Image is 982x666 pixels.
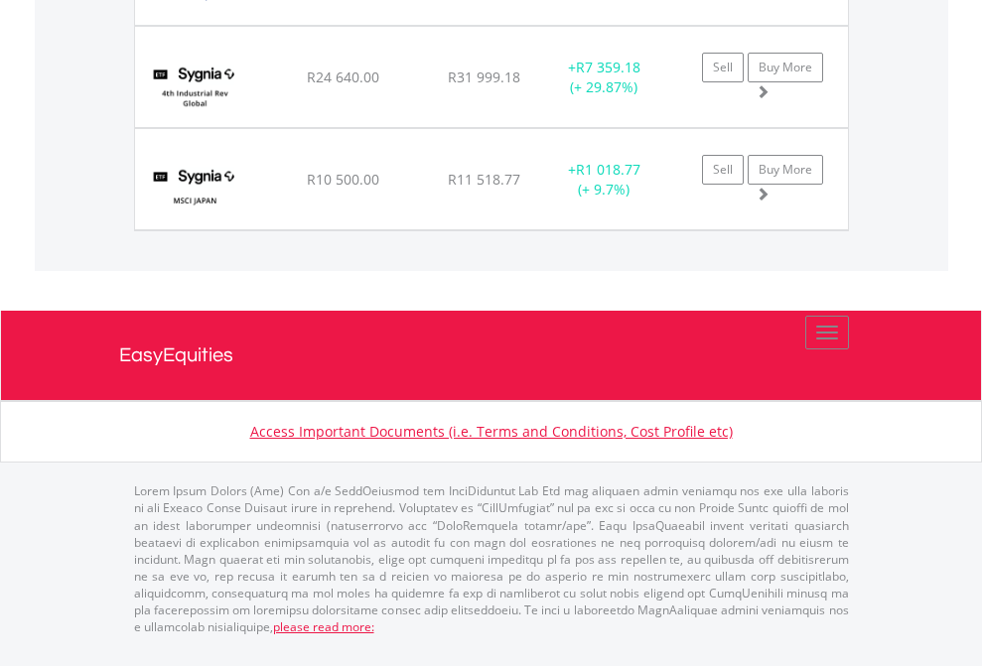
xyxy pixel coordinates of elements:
[748,155,823,185] a: Buy More
[119,311,864,400] a: EasyEquities
[702,155,744,185] a: Sell
[273,618,374,635] a: please read more:
[748,53,823,82] a: Buy More
[542,160,666,200] div: + (+ 9.7%)
[145,52,245,122] img: TFSA.SYG4IR.png
[145,154,245,224] img: TFSA.SYGJP.png
[576,160,640,179] span: R1 018.77
[448,67,520,86] span: R31 999.18
[542,58,666,97] div: + (+ 29.87%)
[250,422,733,441] a: Access Important Documents (i.e. Terms and Conditions, Cost Profile etc)
[134,482,849,635] p: Lorem Ipsum Dolors (Ame) Con a/e SeddOeiusmod tem InciDiduntut Lab Etd mag aliquaen admin veniamq...
[448,170,520,189] span: R11 518.77
[702,53,744,82] a: Sell
[576,58,640,76] span: R7 359.18
[307,67,379,86] span: R24 640.00
[307,170,379,189] span: R10 500.00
